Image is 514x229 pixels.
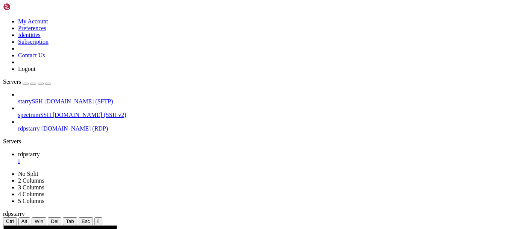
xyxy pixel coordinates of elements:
[63,217,77,225] button: Tab
[44,98,113,105] span: [DOMAIN_NAME] (SFTP)
[51,218,58,224] span: Del
[21,218,27,224] span: Alt
[18,191,44,197] a: 4 Columns
[82,218,90,224] span: Esc
[18,105,511,118] li: spectrumSSH [DOMAIN_NAME] (SSH v2)
[53,112,126,118] span: [DOMAIN_NAME] (SSH v2)
[18,38,49,45] a: Subscription
[3,211,25,217] span: rdpstarry
[32,217,46,225] button: Win
[35,218,43,224] span: Win
[18,112,511,118] a: spectrumSSH [DOMAIN_NAME] (SSH v2)
[18,125,40,132] span: rdpstarry
[18,171,38,177] a: No Split
[18,98,511,105] a: starrySSH [DOMAIN_NAME] (SFTP)
[18,32,41,38] a: Identities
[3,217,17,225] button: Ctrl
[18,177,44,184] a: 2 Columns
[18,118,511,132] li: rdpstarry [DOMAIN_NAME] (RDP)
[79,217,93,225] button: Esc
[18,66,35,72] a: Logout
[18,198,44,204] a: 5 Columns
[18,52,45,58] a: Contact Us
[18,125,511,132] a: rdpstarry [DOMAIN_NAME] (RDP)
[97,218,99,224] div: 
[18,151,40,157] span: rdpstarry
[18,184,44,191] a: 3 Columns
[66,218,74,224] span: Tab
[6,218,14,224] span: Ctrl
[3,78,21,85] span: Servers
[18,18,48,25] a: My Account
[3,3,46,11] img: Shellngn
[18,98,43,105] span: starrySSH
[94,217,102,225] button: 
[41,125,108,132] span: [DOMAIN_NAME] (RDP)
[18,151,511,164] a: rdpstarry
[18,25,46,31] a: Preferences
[3,138,511,145] div: Servers
[18,217,30,225] button: Alt
[18,91,511,105] li: starrySSH [DOMAIN_NAME] (SFTP)
[18,112,51,118] span: spectrumSSH
[48,217,61,225] button: Del
[3,78,51,85] a: Servers
[18,158,511,164] a: 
